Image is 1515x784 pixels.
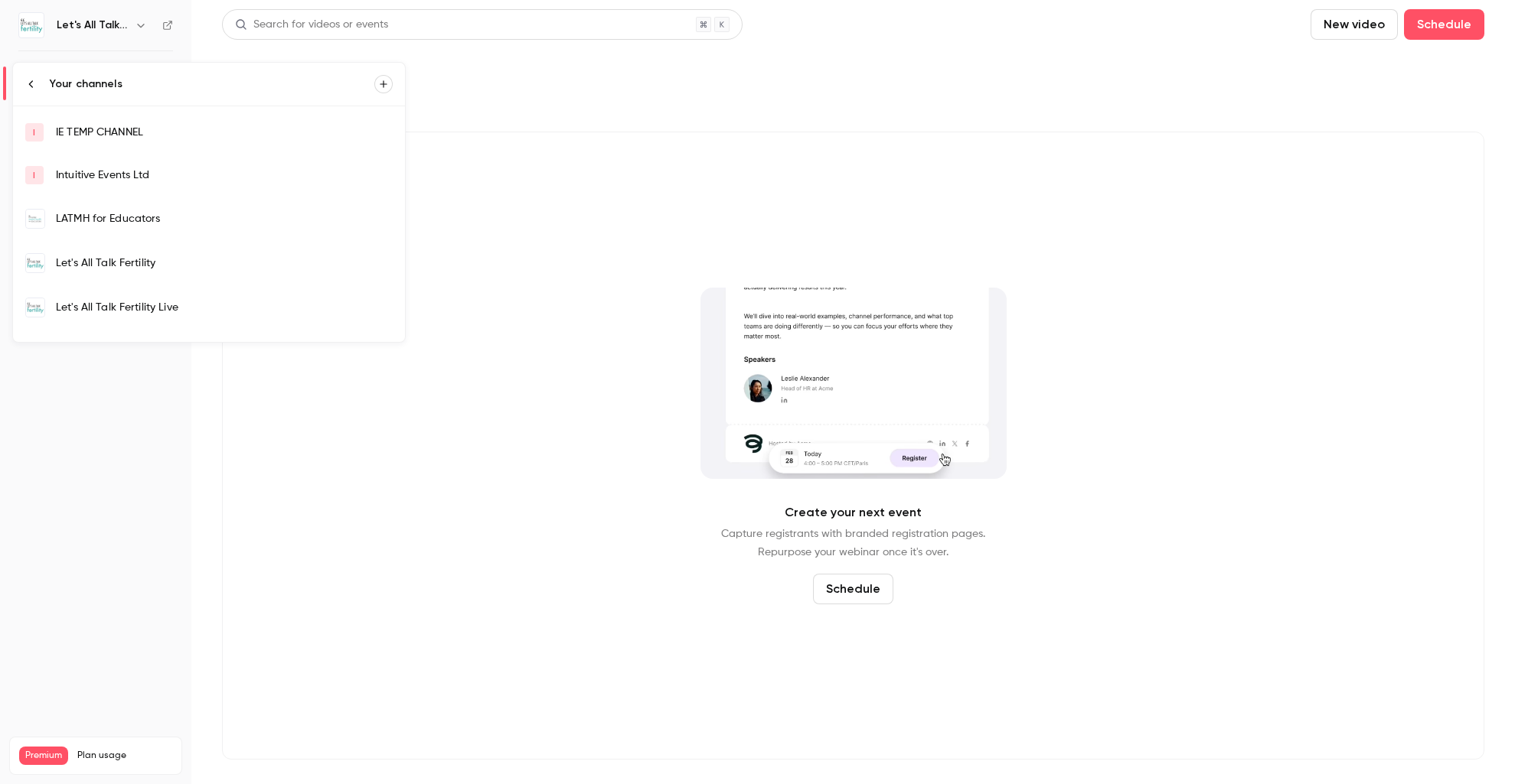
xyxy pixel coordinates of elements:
[56,255,393,271] div: Let's All Talk Fertility
[26,254,44,272] img: Let's All Talk Fertility
[33,125,35,139] span: I
[56,300,393,315] div: Let's All Talk Fertility Live
[26,210,44,228] img: LATMH for Educators
[33,168,35,182] span: I
[50,76,374,92] div: Your channels
[56,211,393,226] div: LATMH for Educators
[26,298,44,317] img: Let's All Talk Fertility Live
[56,168,393,183] div: Intuitive Events Ltd
[56,125,393,140] div: IE TEMP CHANNEL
